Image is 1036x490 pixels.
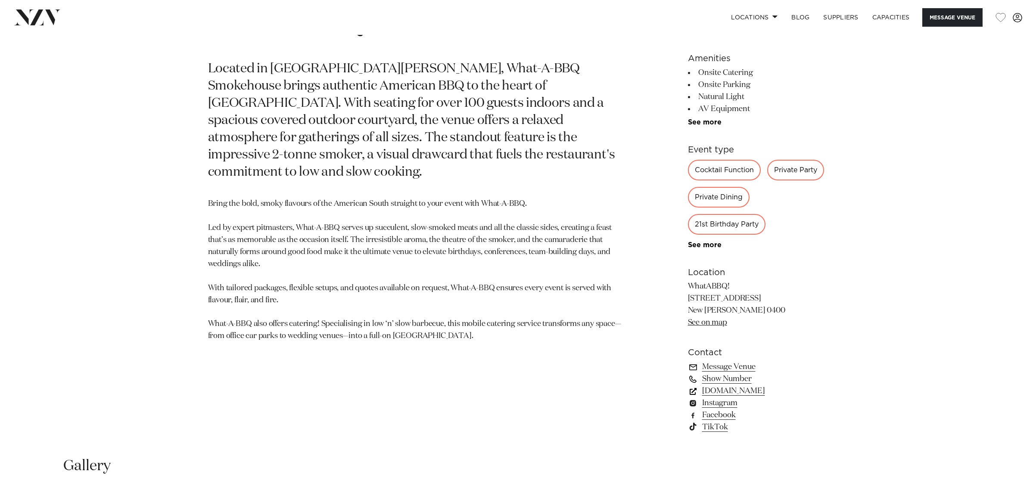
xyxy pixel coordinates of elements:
[688,409,828,421] a: Facebook
[688,421,828,433] a: TikTok
[688,160,761,180] div: Cocktail Function
[14,9,61,25] img: nzv-logo.png
[208,198,627,342] p: Bring the bold, smoky flavours of the American South straight to your event with What-A-BBQ. Led ...
[688,143,828,156] h6: Event type
[688,187,750,208] div: Private Dining
[688,281,828,329] p: WhatABBQ! [STREET_ADDRESS] New [PERSON_NAME] 0400
[922,8,983,27] button: Message Venue
[688,52,828,65] h6: Amenities
[784,8,816,27] a: BLOG
[816,8,865,27] a: SUPPLIERS
[688,346,828,359] h6: Contact
[688,373,828,385] a: Show Number
[688,361,828,373] a: Message Venue
[724,8,784,27] a: Locations
[688,103,828,115] li: AV Equipment
[688,266,828,279] h6: Location
[767,160,824,180] div: Private Party
[688,385,828,397] a: [DOMAIN_NAME]
[688,397,828,409] a: Instagram
[865,8,917,27] a: Capacities
[688,67,828,79] li: Onsite Catering
[208,61,627,181] p: Located in [GEOGRAPHIC_DATA][PERSON_NAME], What-A-BBQ Smokehouse brings authentic American BBQ to...
[688,79,828,91] li: Onsite Parking
[63,456,111,476] h2: Gallery
[688,91,828,103] li: Natural Light
[688,214,765,235] div: 21st Birthday Party
[688,319,727,326] a: See on map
